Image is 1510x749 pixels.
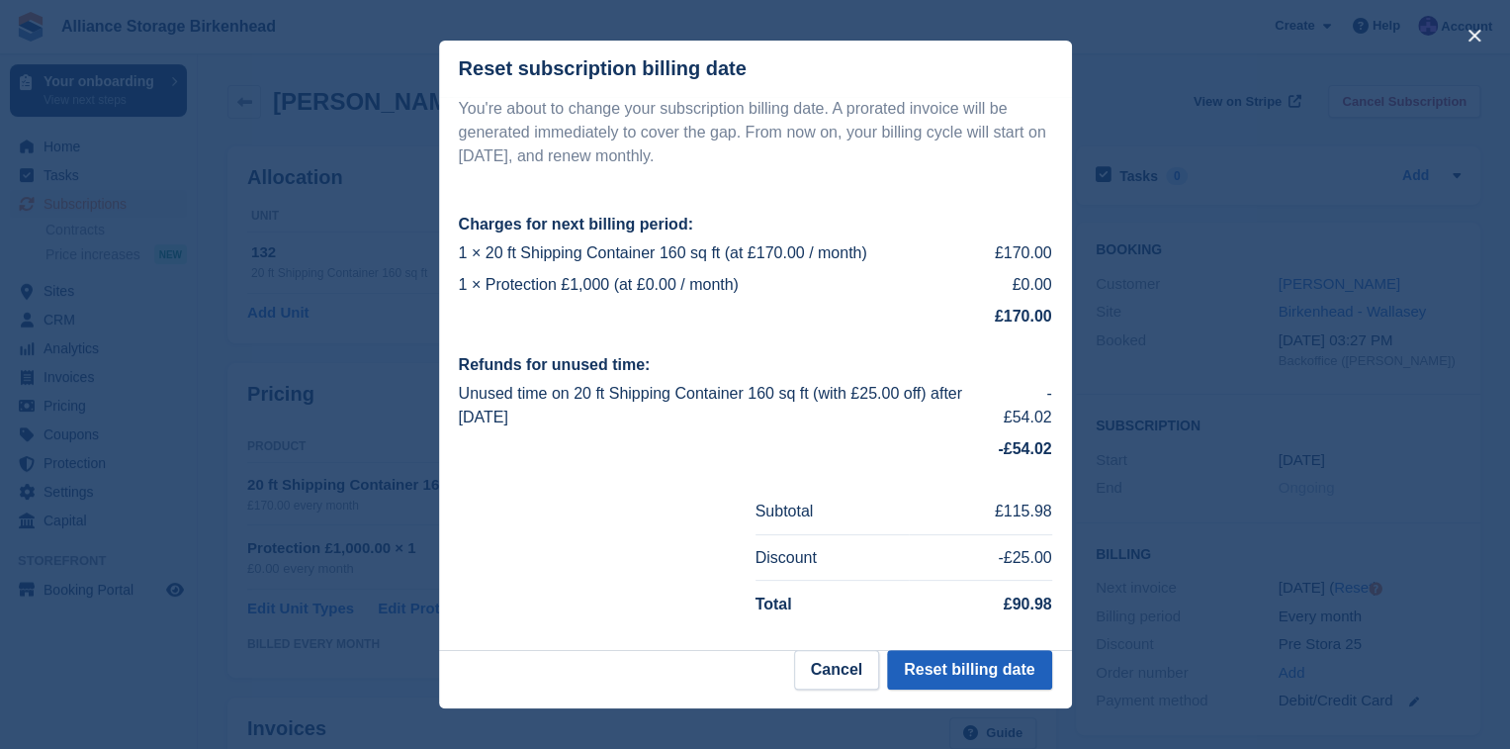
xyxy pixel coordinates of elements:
strong: -£54.02 [998,440,1051,457]
td: £115.98 [909,489,1052,534]
h2: Charges for next billing period: [459,216,1052,234]
h2: Refunds for unused time: [459,356,1052,374]
td: -£54.02 [998,378,1051,433]
td: Discount [755,534,910,581]
strong: £90.98 [1004,596,1052,612]
td: £170.00 [979,237,1052,269]
div: Reset subscription billing date [459,57,747,80]
td: Unused time on 20 ft Shipping Container 160 sq ft (with £25.00 off) after [DATE] [459,378,999,433]
td: 1 × Protection £1,000 (at £0.00 / month) [459,269,979,301]
td: Subtotal [755,489,910,534]
td: 1 × 20 ft Shipping Container 160 sq ft (at £170.00 / month) [459,237,979,269]
p: You're about to change your subscription billing date. A prorated invoice will be generated immed... [459,97,1052,168]
button: Cancel [794,650,879,690]
button: Reset billing date [887,650,1051,690]
td: £0.00 [979,269,1052,301]
strong: £170.00 [995,308,1052,325]
strong: Total [755,596,792,612]
button: close [1459,20,1490,51]
td: -£25.00 [909,534,1052,581]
